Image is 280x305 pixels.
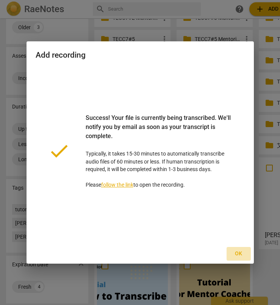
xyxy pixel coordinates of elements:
[86,113,233,150] div: Success! Your file is currently being transcribed. We'll notify you by email as soon as your tran...
[48,140,70,162] span: done
[233,250,245,258] span: Ok
[86,113,233,189] p: Typically, it takes 15-30 minutes to automatically transcribe audio files of 60 minutes or less. ...
[36,50,245,60] h2: Add recording
[227,247,251,261] button: Ok
[101,182,133,188] a: follow the link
